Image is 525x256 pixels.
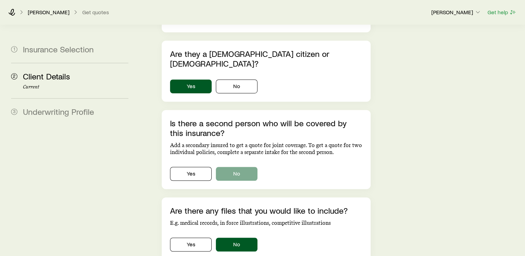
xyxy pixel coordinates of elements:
button: Get help [487,8,517,16]
button: Yes [170,238,212,251]
span: 3 [11,109,17,115]
p: Current [23,84,128,90]
span: 2 [11,73,17,79]
p: [PERSON_NAME] [431,9,481,16]
span: Insurance Selection [23,44,94,54]
button: Get quotes [82,9,109,16]
span: 1 [11,46,17,52]
p: Are there any files that you would like to include? [170,206,362,215]
button: No [216,238,257,251]
button: Yes [170,167,212,181]
p: [PERSON_NAME] [28,9,69,16]
p: E.g. medical records, in force illustrations, competitive illustrations [170,220,362,227]
span: Client Details [23,71,70,81]
p: Add a secondary insured to get a quote for joint coverage. To get a quote for two individual poli... [170,142,362,156]
button: No [216,167,257,181]
button: [PERSON_NAME] [431,8,482,17]
button: Yes [170,79,212,93]
span: Underwriting Profile [23,106,94,117]
button: No [216,79,257,93]
p: Are they a [DEMOGRAPHIC_DATA] citizen or [DEMOGRAPHIC_DATA]? [170,49,362,68]
p: Is there a second person who will be covered by this insurance? [170,118,362,138]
